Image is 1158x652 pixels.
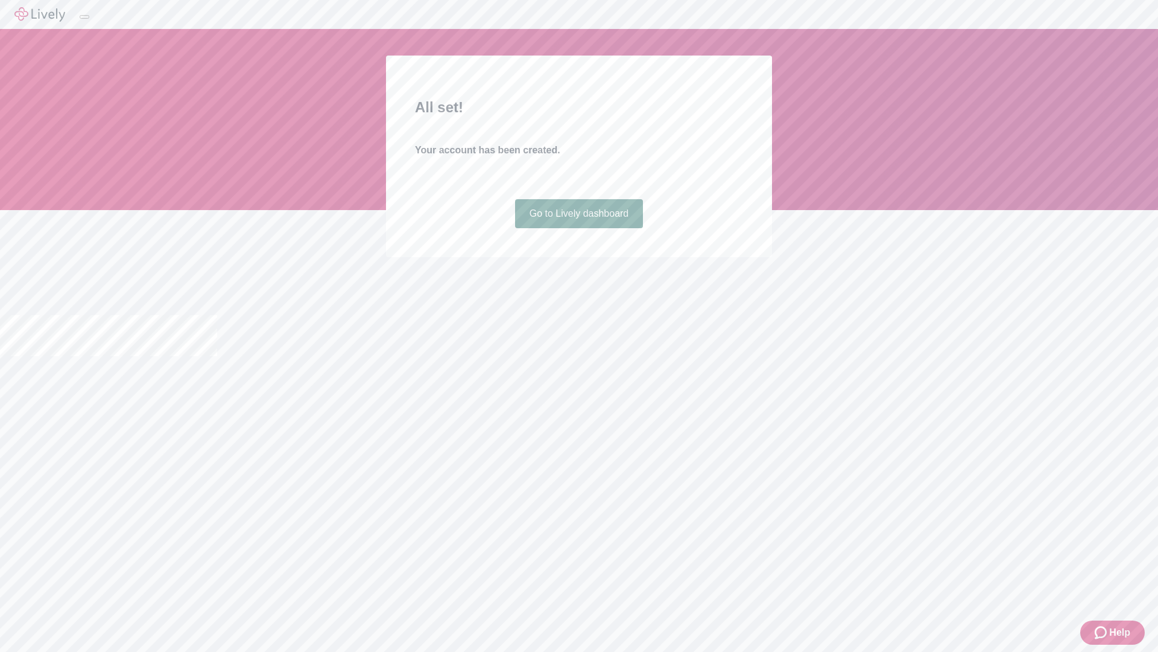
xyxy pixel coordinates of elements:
[80,15,89,19] button: Log out
[1080,621,1145,645] button: Zendesk support iconHelp
[415,143,743,158] h4: Your account has been created.
[515,199,644,228] a: Go to Lively dashboard
[14,7,65,22] img: Lively
[415,97,743,118] h2: All set!
[1095,625,1109,640] svg: Zendesk support icon
[1109,625,1130,640] span: Help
